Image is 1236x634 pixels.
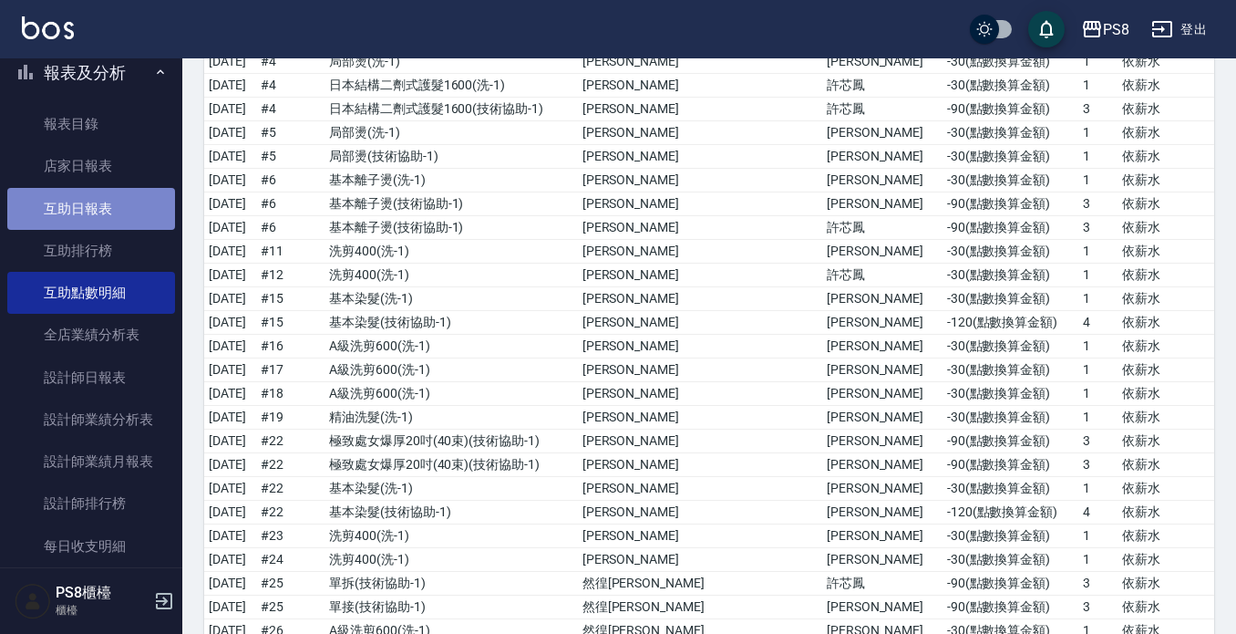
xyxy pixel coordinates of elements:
td: [PERSON_NAME] [822,406,942,430]
td: 洗剪400 ( 洗-1 ) [324,264,578,287]
td: 依薪水 [1118,192,1214,216]
td: # 6 [256,192,324,216]
td: # 23 [256,525,324,548]
td: # 6 [256,216,324,240]
td: # 19 [256,406,324,430]
td: -90 ( 點數換算金額 ) [942,216,1078,240]
td: -30 ( 點數換算金額 ) [942,406,1078,430]
a: 全店業績分析表 [7,314,175,356]
td: 許芯鳳 [822,74,942,98]
td: -30 ( 點數換算金額 ) [942,335,1078,359]
td: [PERSON_NAME] [822,525,942,548]
td: 依薪水 [1118,145,1214,169]
td: [DATE] [204,169,256,192]
td: [PERSON_NAME] [578,453,822,477]
td: -90 ( 點數換算金額 ) [942,430,1078,453]
td: 基本離子燙 ( 洗-1 ) [324,169,578,192]
td: [DATE] [204,121,256,145]
td: 1 [1078,359,1118,382]
td: 1 [1078,121,1118,145]
td: [PERSON_NAME] [578,287,822,311]
td: [DATE] [204,596,256,619]
td: [PERSON_NAME] [578,240,822,264]
td: # 22 [256,430,324,453]
td: 1 [1078,50,1118,74]
td: 依薪水 [1118,359,1214,382]
td: # 22 [256,477,324,501]
td: [DATE] [204,382,256,406]
td: 3 [1078,192,1118,216]
td: 1 [1078,525,1118,548]
td: 依薪水 [1118,216,1214,240]
td: 許芯鳳 [822,98,942,121]
td: -30 ( 點數換算金額 ) [942,382,1078,406]
td: [DATE] [204,264,256,287]
td: [PERSON_NAME] [822,477,942,501]
td: 依薪水 [1118,477,1214,501]
td: # 4 [256,50,324,74]
td: [PERSON_NAME] [578,74,822,98]
button: save [1028,11,1065,47]
td: 3 [1078,430,1118,453]
td: # 18 [256,382,324,406]
a: 收支分類明細表 [7,567,175,609]
td: [PERSON_NAME] [822,359,942,382]
td: -30 ( 點數換算金額 ) [942,169,1078,192]
td: -30 ( 點數換算金額 ) [942,477,1078,501]
td: 依薪水 [1118,50,1214,74]
td: 依薪水 [1118,382,1214,406]
td: 局部燙 ( 技術協助-1 ) [324,145,578,169]
td: # 6 [256,169,324,192]
td: [PERSON_NAME] [578,406,822,430]
td: [DATE] [204,216,256,240]
td: [DATE] [204,287,256,311]
td: [PERSON_NAME] [578,548,822,572]
td: 1 [1078,548,1118,572]
td: 洗剪400 ( 洗-1 ) [324,525,578,548]
td: 基本染髮 ( 技術協助-1 ) [324,501,578,525]
td: [PERSON_NAME] [822,596,942,619]
td: 依薪水 [1118,572,1214,596]
a: 互助日報表 [7,188,175,230]
a: 設計師業績月報表 [7,441,175,483]
td: -90 ( 點數換算金額 ) [942,596,1078,619]
td: [PERSON_NAME] [578,264,822,287]
td: 依薪水 [1118,169,1214,192]
td: [DATE] [204,406,256,430]
td: [PERSON_NAME] [578,477,822,501]
td: [PERSON_NAME] [822,287,942,311]
td: A級洗剪600 ( 洗-1 ) [324,359,578,382]
td: [PERSON_NAME] [578,216,822,240]
td: [PERSON_NAME] [578,335,822,359]
td: [DATE] [204,359,256,382]
td: 日本結構二劑式護髮1600 ( 洗-1 ) [324,74,578,98]
td: [DATE] [204,335,256,359]
td: 1 [1078,406,1118,430]
td: A級洗剪600 ( 洗-1 ) [324,382,578,406]
td: [DATE] [204,311,256,335]
td: [PERSON_NAME] [578,359,822,382]
td: [PERSON_NAME] [578,145,822,169]
td: 日本結構二劑式護髮1600 ( 技術協助-1 ) [324,98,578,121]
td: 依薪水 [1118,240,1214,264]
td: [PERSON_NAME] [822,382,942,406]
td: 依薪水 [1118,430,1214,453]
td: -30 ( 點數換算金額 ) [942,264,1078,287]
td: 許芯鳳 [822,216,942,240]
td: 依薪水 [1118,501,1214,525]
td: 然徨[PERSON_NAME] [578,572,822,596]
td: # 25 [256,572,324,596]
img: Person [15,583,51,619]
a: 設計師業績分析表 [7,399,175,441]
td: -90 ( 點數換算金額 ) [942,192,1078,216]
td: 3 [1078,596,1118,619]
td: A級洗剪600 ( 洗-1 ) [324,335,578,359]
td: [PERSON_NAME] [578,525,822,548]
td: 3 [1078,453,1118,477]
td: # 12 [256,264,324,287]
td: # 5 [256,145,324,169]
td: [DATE] [204,74,256,98]
td: -30 ( 點數換算金額 ) [942,240,1078,264]
td: 基本離子燙 ( 技術協助-1 ) [324,216,578,240]
td: 基本染髮 ( 洗-1 ) [324,477,578,501]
